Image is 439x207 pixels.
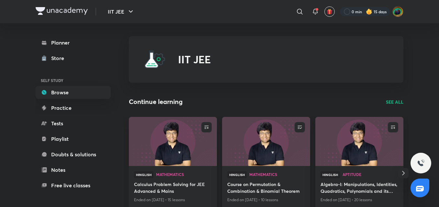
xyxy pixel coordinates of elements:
a: Mathematics [156,172,212,177]
img: new-thumbnail [314,116,404,166]
h2: Continue learning [129,97,183,107]
button: IIT JEE [104,5,139,18]
span: Hinglish [227,171,247,178]
p: Ended on [DATE] • 20 lessons [321,196,398,204]
a: SEE ALL [386,98,403,105]
span: Hinglish [134,171,153,178]
a: Notes [36,163,111,176]
a: Company Logo [36,7,88,16]
a: Planner [36,36,111,49]
h2: IIT JEE [178,53,211,66]
p: Ended on [DATE] • 15 lessons [134,196,212,204]
a: Tests [36,117,111,130]
img: Company Logo [36,7,88,15]
span: Hinglish [321,171,340,178]
a: Practice [36,101,111,114]
a: Calculus Problem Solving for JEE Advanced & Mains [134,181,212,196]
div: Store [51,54,68,62]
a: Mathematics [249,172,305,177]
a: Free live classes [36,179,111,192]
a: Playlist [36,132,111,145]
a: Aptitude [343,172,398,177]
button: avatar [324,6,335,17]
img: Shravan [392,6,403,17]
a: Algebra-I: Manipulations, Identities, Quadratics, Polynomials and its Equations [321,181,398,196]
img: avatar [327,9,332,15]
img: streak [366,8,372,15]
img: IIT JEE [144,49,165,70]
a: new-thumbnail [315,117,403,166]
h6: SELF STUDY [36,75,111,86]
img: new-thumbnail [128,116,218,166]
p: Ended on [DATE] • 10 lessons [227,196,305,204]
a: Course on Permutation & Combination & Binomial Theorem [227,181,305,196]
a: new-thumbnail [129,117,217,166]
a: new-thumbnail [222,117,310,166]
a: Browse [36,86,111,99]
img: new-thumbnail [221,116,311,166]
a: Doubts & solutions [36,148,111,161]
img: ttu [417,159,425,167]
a: Store [36,52,111,65]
